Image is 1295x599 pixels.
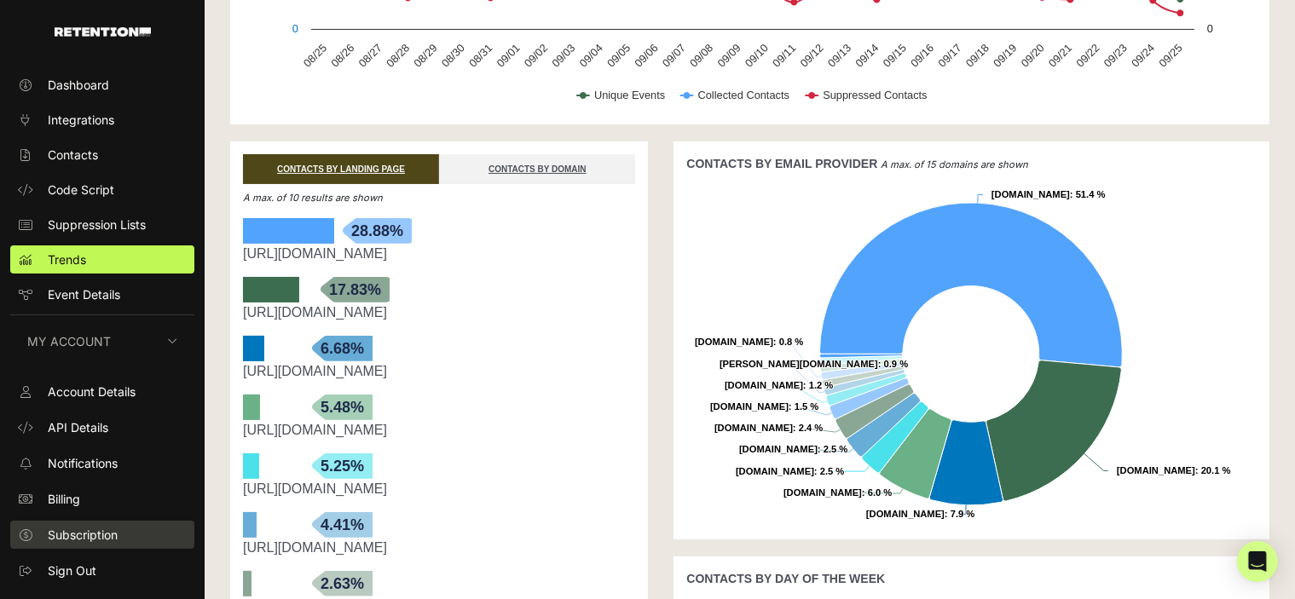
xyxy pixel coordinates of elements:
[881,42,909,70] text: 09/15
[243,246,387,261] a: [URL][DOMAIN_NAME]
[549,42,577,70] text: 09/03
[343,218,412,244] span: 28.88%
[48,490,80,508] span: Billing
[312,453,373,479] span: 5.25%
[1101,42,1130,70] text: 09/23
[695,337,773,347] tspan: [DOMAIN_NAME]
[725,380,803,390] tspan: [DOMAIN_NAME]
[312,512,373,538] span: 4.41%
[1207,22,1213,35] text: 0
[243,244,635,264] div: https://systempavers.com/pavers/stone-pavers-ppc
[783,487,892,498] text: : 6.0 %
[798,42,826,70] text: 09/12
[522,42,550,70] text: 09/02
[604,42,633,70] text: 09/05
[991,189,1070,199] tspan: [DOMAIN_NAME]
[783,487,862,498] tspan: [DOMAIN_NAME]
[10,210,194,239] a: Suppression Lists
[243,481,387,496] a: [URL][DOMAIN_NAME]
[1046,42,1074,70] text: 09/21
[577,42,605,70] text: 09/04
[10,449,194,477] a: Notifications
[1117,465,1231,475] text: : 20.1 %
[743,42,771,70] text: 09/10
[356,42,384,70] text: 08/27
[55,27,151,37] img: Retention.com
[411,42,439,70] text: 08/29
[243,420,635,441] div: https://systempavers.com/
[710,401,818,412] text: : 1.5 %
[10,245,194,274] a: Trends
[1117,465,1195,475] tspan: [DOMAIN_NAME]
[48,216,146,233] span: Suppression Lists
[48,526,118,544] span: Subscription
[736,466,844,476] text: : 2.5 %
[908,42,936,70] text: 09/16
[48,76,109,94] span: Dashboard
[243,364,387,378] a: [URL][DOMAIN_NAME]
[698,89,789,101] text: Collected Contacts
[10,413,194,441] a: API Details
[660,42,688,70] text: 09/07
[48,181,114,199] span: Code Script
[10,141,194,169] a: Contacts
[384,42,412,70] text: 08/28
[963,42,991,70] text: 09/18
[714,423,793,433] tspan: [DOMAIN_NAME]
[739,444,818,454] tspan: [DOMAIN_NAME]
[48,146,98,164] span: Contacts
[243,302,635,323] div: https://systempavers.com/promotions/socialmedia
[439,42,467,70] text: 08/30
[243,540,387,555] a: [URL][DOMAIN_NAME]
[736,466,814,476] tspan: [DOMAIN_NAME]
[48,454,118,472] span: Notifications
[312,571,373,596] span: 2.63%
[48,111,114,129] span: Integrations
[720,359,878,369] tspan: [PERSON_NAME][DOMAIN_NAME]
[710,401,789,412] tspan: [DOMAIN_NAME]
[1157,42,1185,70] text: 09/25
[1073,42,1101,70] text: 09/22
[10,315,194,367] button: My Account
[243,305,387,320] a: [URL][DOMAIN_NAME]
[881,158,1028,170] em: A max. of 15 domains are shown
[720,359,908,369] text: : 0.9 %
[632,42,660,70] text: 09/06
[1019,42,1047,70] text: 09/20
[494,42,523,70] text: 09/01
[714,423,823,433] text: : 2.4 %
[312,395,373,420] span: 5.48%
[321,277,390,302] span: 17.83%
[243,538,635,558] div: https://systempavers.com/outdoor/outdoor-living-products
[823,89,927,101] text: Suppressed Contacts
[686,572,885,585] strong: CONTACTS BY DAY OF THE WEEK
[48,418,108,436] span: API Details
[1237,541,1278,582] div: Open Intercom Messenger
[48,251,86,268] span: Trends
[243,154,439,184] a: CONTACTS BY LANDING PAGE
[10,106,194,134] a: Integrations
[10,280,194,308] a: Event Details
[243,192,383,204] em: A max. of 10 results are shown
[866,509,945,519] tspan: [DOMAIN_NAME]
[715,42,743,70] text: 09/09
[866,509,974,519] text: : 7.9 %
[594,89,665,101] text: Unique Events
[243,479,635,499] div: https://systempavers.com/turf/turf-ppc
[725,380,833,390] text: : 1.2 %
[10,521,194,549] a: Subscription
[10,377,194,406] a: Account Details
[687,42,715,70] text: 09/08
[466,42,494,70] text: 08/31
[1129,42,1157,70] text: 09/24
[991,42,1019,70] text: 09/19
[853,42,881,70] text: 09/14
[10,485,194,513] a: Billing
[292,22,298,35] text: 0
[312,336,373,361] span: 6.68%
[301,42,329,70] text: 08/25
[686,157,877,170] strong: CONTACTS BY EMAIL PROVIDER
[243,423,387,437] a: [URL][DOMAIN_NAME]
[243,361,635,382] div: https://systempavers.com/outdoor/pergolas-ppc
[10,71,194,99] a: Dashboard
